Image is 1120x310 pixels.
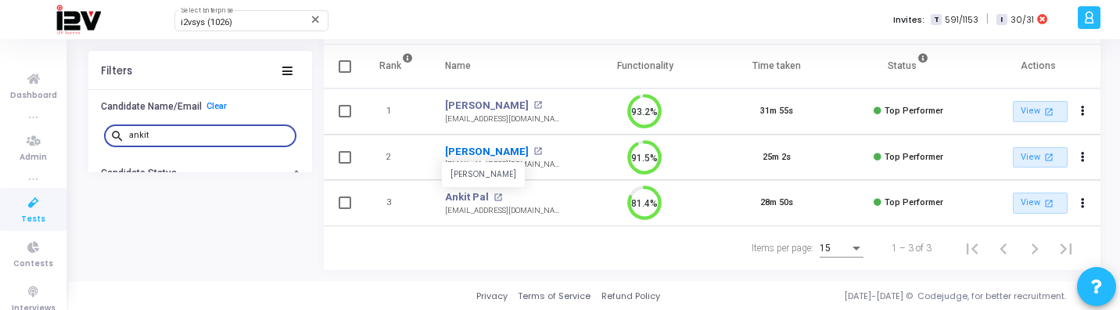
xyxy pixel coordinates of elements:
a: Terms of Service [518,290,591,303]
button: Last page [1050,232,1082,264]
div: 31m 55s [760,105,793,118]
span: | [986,11,989,27]
div: 28m 50s [760,196,793,210]
div: [EMAIL_ADDRESS][DOMAIN_NAME] [445,159,563,171]
mat-icon: Clear [310,13,322,26]
div: 1 – 3 of 3 [892,241,932,255]
span: 15 [820,243,831,254]
img: logo [56,4,101,35]
div: [DATE]-[DATE] © Codejudge, for better recruitment. [660,290,1100,303]
mat-icon: open_in_new [533,101,542,110]
td: 3 [363,180,429,226]
label: Invites: [893,13,924,27]
button: Previous page [988,232,1019,264]
a: View [1013,193,1068,214]
a: Privacy [476,290,508,303]
td: 1 [363,88,429,135]
span: T [931,14,941,26]
a: [PERSON_NAME] [445,98,529,114]
div: Time taken [752,57,801,74]
td: 2 [363,135,429,181]
div: Filters [101,65,132,77]
div: Items per page: [752,241,813,255]
mat-icon: open_in_new [1042,196,1055,210]
button: Candidate Name/EmailClear [88,95,312,119]
button: Actions [1072,193,1093,214]
th: Actions [975,45,1106,88]
button: Actions [1072,101,1093,123]
span: Top Performer [885,106,943,116]
span: Contests [13,258,53,271]
span: Admin [20,151,47,164]
button: Actions [1072,146,1093,168]
span: Dashboard [10,89,57,103]
span: 30/31 [1011,13,1034,27]
a: [PERSON_NAME] [445,144,529,160]
a: View [1013,101,1068,122]
a: Clear [206,101,227,111]
div: [PERSON_NAME] [442,163,525,187]
mat-icon: open_in_new [1042,150,1055,164]
mat-icon: search [110,128,129,142]
span: 591/1153 [945,13,978,27]
th: Status [842,45,974,88]
mat-select: Items per page: [820,243,863,254]
div: [EMAIL_ADDRESS][DOMAIN_NAME] [445,114,563,125]
span: i2vsys (1026) [181,17,232,27]
span: Tests [21,213,45,226]
button: Next page [1019,232,1050,264]
button: Candidate Status [88,161,312,186]
span: Top Performer [885,152,943,162]
th: Functionality [579,45,710,88]
h6: Candidate Name/Email [101,101,202,113]
input: Search... [129,131,290,140]
div: Name [445,57,471,74]
button: First page [957,232,988,264]
mat-icon: open_in_new [1042,105,1055,118]
a: View [1013,147,1068,168]
span: I [996,14,1007,26]
span: Top Performer [885,197,943,207]
h6: Candidate Status [101,168,177,179]
th: Rank [363,45,429,88]
mat-icon: open_in_new [533,147,542,156]
div: [EMAIL_ADDRESS][DOMAIN_NAME] [445,205,563,217]
div: 25m 2s [763,151,791,164]
a: Refund Policy [601,290,660,303]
